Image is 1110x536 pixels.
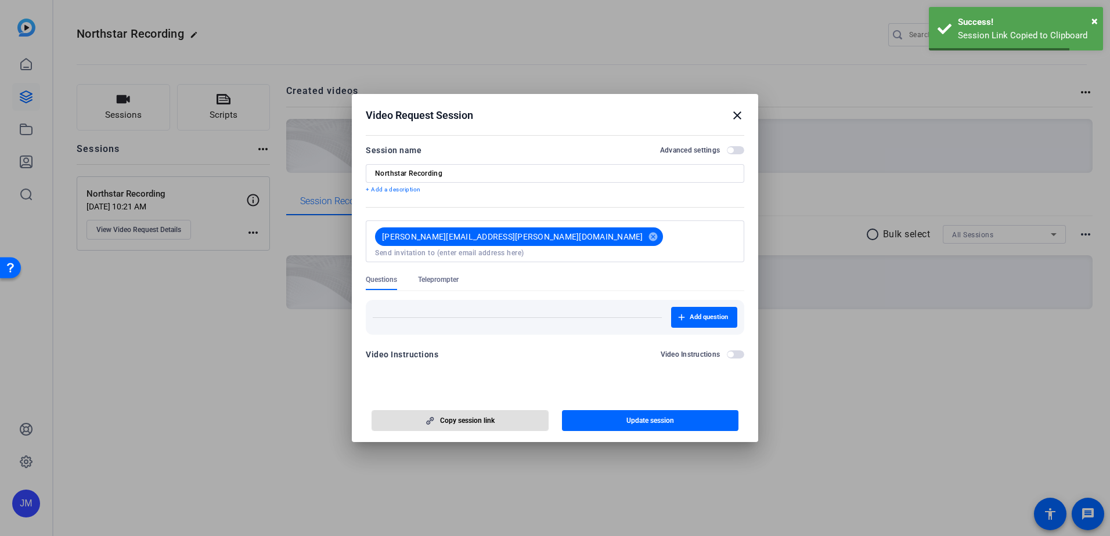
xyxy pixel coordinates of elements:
mat-icon: cancel [643,231,663,242]
h2: Advanced settings [660,146,720,155]
div: Session name [366,143,421,157]
p: + Add a description [366,185,744,194]
div: Session Link Copied to Clipboard [958,29,1094,42]
button: Copy session link [372,410,549,431]
div: Video Request Session [366,108,744,122]
h2: Video Instructions [661,350,720,359]
div: Success! [958,16,1094,29]
span: Copy session link [440,416,495,425]
span: Update session [626,416,674,425]
span: Questions [366,275,397,284]
button: Update session [562,410,739,431]
span: Add question [690,313,728,322]
div: Video Instructions [366,347,438,361]
mat-icon: close [730,108,744,122]
button: Close [1091,12,1098,30]
span: [PERSON_NAME][EMAIL_ADDRESS][PERSON_NAME][DOMAIN_NAME] [382,231,643,242]
input: Enter Session Name [375,169,735,178]
span: Teleprompter [418,275,459,284]
button: Add question [671,307,737,328]
span: × [1091,14,1098,28]
input: Send invitation to (enter email address here) [375,248,735,258]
